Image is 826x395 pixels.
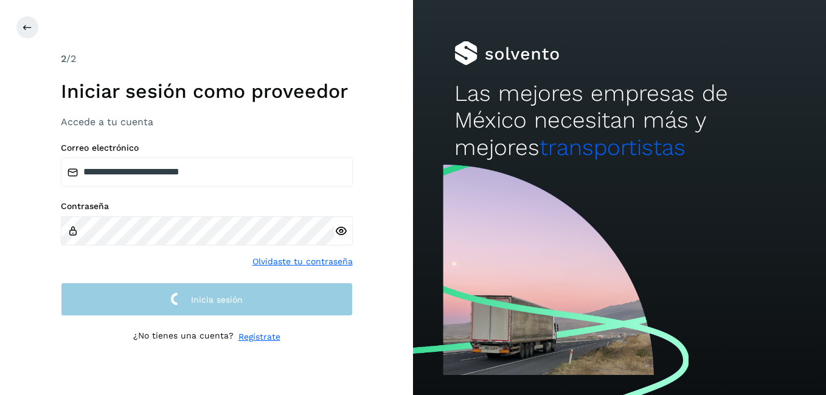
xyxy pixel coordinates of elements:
label: Contraseña [61,201,353,211]
label: Correo electrónico [61,143,353,153]
span: transportistas [540,134,685,160]
div: /2 [61,52,353,66]
h1: Iniciar sesión como proveedor [61,80,353,103]
p: ¿No tienes una cuenta? [133,331,234,343]
a: Olvidaste tu contraseña [252,255,353,268]
button: Inicia sesión [61,283,353,316]
span: 2 [61,53,66,64]
a: Regístrate [238,331,280,343]
span: Inicia sesión [191,295,243,304]
h2: Las mejores empresas de México necesitan más y mejores [454,80,785,161]
h3: Accede a tu cuenta [61,116,353,128]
